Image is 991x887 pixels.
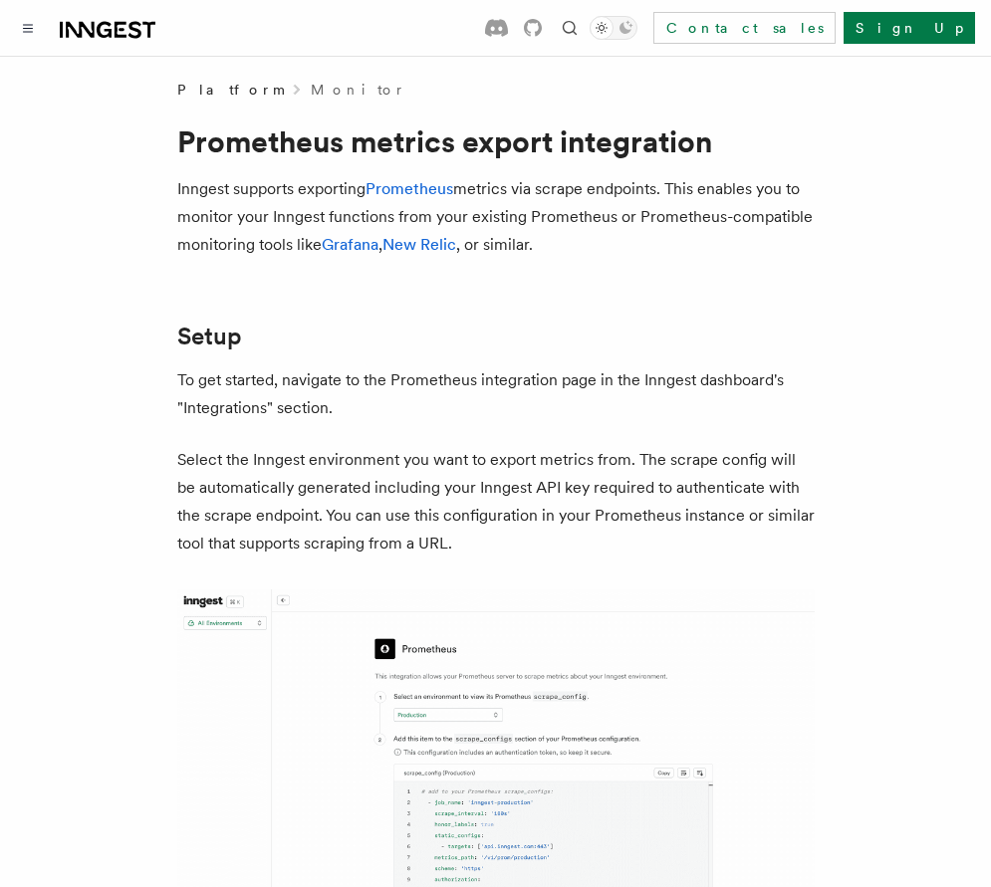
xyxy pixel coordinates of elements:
[177,446,815,557] p: Select the Inngest environment you want to export metrics from. The scrape config will be automat...
[844,12,975,44] a: Sign Up
[366,179,453,198] a: Prometheus
[177,366,815,422] p: To get started, navigate to the Prometheus integration page in the Inngest dashboard's "Integrati...
[558,16,582,40] button: Find something...
[590,16,637,40] button: Toggle dark mode
[177,175,815,259] p: Inngest supports exporting metrics via scrape endpoints. This enables you to monitor your Inngest...
[177,323,242,350] a: Setup
[382,235,456,254] a: New Relic
[311,80,405,100] a: Monitor
[16,16,40,40] button: Toggle navigation
[653,12,836,44] a: Contact sales
[322,235,378,254] a: Grafana
[177,123,815,159] h1: Prometheus metrics export integration
[177,80,283,100] span: Platform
